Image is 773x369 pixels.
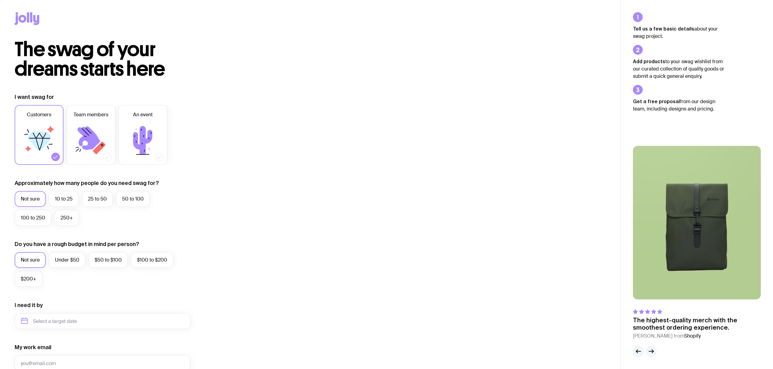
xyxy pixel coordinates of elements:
p: The highest-quality merch with the smoothest ordering experience. [633,317,761,331]
span: Customers [27,111,51,118]
label: Approximately how many people do you need swag for? [15,179,159,187]
span: Team members [74,111,108,118]
label: $50 to $100 [88,252,128,268]
strong: Get a free proposal [633,99,680,104]
label: Do you have a rough budget in mind per person? [15,241,139,248]
p: about your swag project. [633,25,724,40]
label: 50 to 100 [116,191,150,207]
label: $200+ [15,271,42,287]
strong: Tell us a few basic details [633,26,694,31]
cite: [PERSON_NAME] from [633,332,761,340]
label: I want swag for [15,93,54,101]
label: 10 to 25 [49,191,79,207]
label: 100 to 250 [15,210,51,226]
span: The swag of your dreams starts here [15,37,165,81]
label: Under $50 [49,252,85,268]
input: Select a target date [15,313,190,329]
label: Not sure [15,191,46,207]
label: 25 to 50 [82,191,113,207]
label: 250+ [54,210,79,226]
span: Shopify [684,333,701,339]
p: from our design team, including designs and pricing. [633,98,724,113]
label: My work email [15,344,51,351]
label: $100 to $200 [131,252,173,268]
label: Not sure [15,252,46,268]
label: I need it by [15,302,43,309]
strong: Add products [633,59,665,64]
span: An event [133,111,153,118]
p: to your swag wishlist from our curated collection of quality goods or submit a quick general enqu... [633,58,724,80]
